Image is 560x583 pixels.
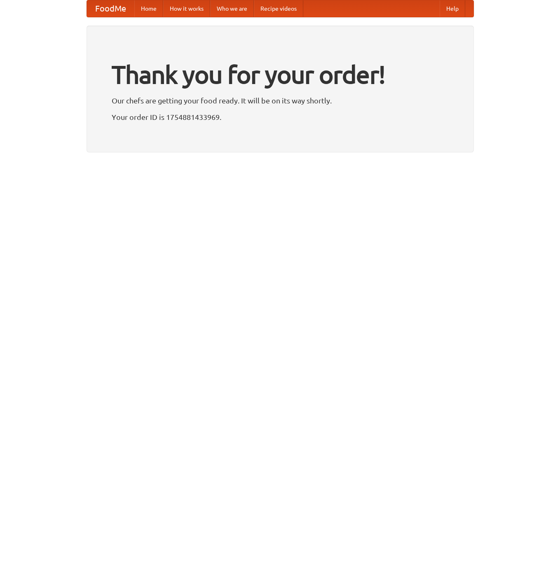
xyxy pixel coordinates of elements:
a: How it works [163,0,210,17]
a: Recipe videos [254,0,303,17]
a: Home [134,0,163,17]
a: FoodMe [87,0,134,17]
a: Help [440,0,465,17]
h1: Thank you for your order! [112,55,449,94]
p: Your order ID is 1754881433969. [112,111,449,123]
a: Who we are [210,0,254,17]
p: Our chefs are getting your food ready. It will be on its way shortly. [112,94,449,107]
